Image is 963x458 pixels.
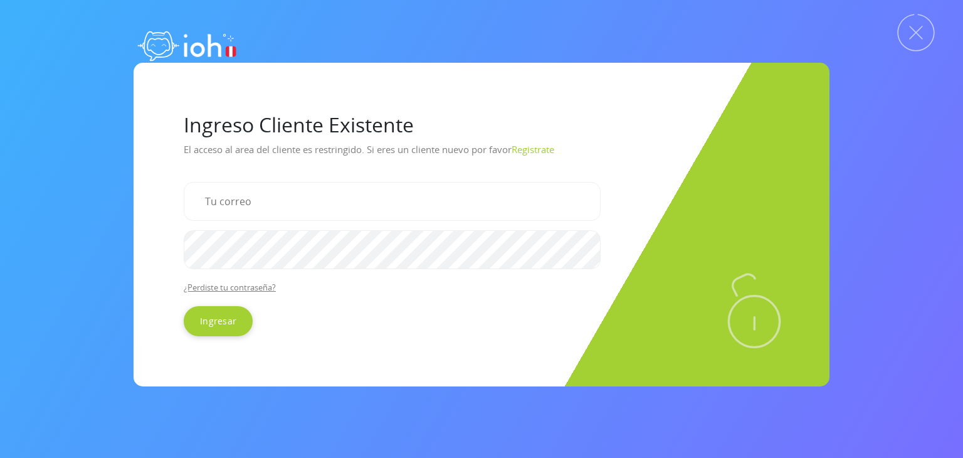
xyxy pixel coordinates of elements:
img: Cerrar [897,14,935,51]
h1: Ingreso Cliente Existente [184,113,779,137]
p: El acceso al area del cliente es restringido. Si eres un cliente nuevo por favor [184,139,779,172]
a: ¿Perdiste tu contraseña? [184,282,276,293]
input: Tu correo [184,182,601,221]
a: Registrate [512,143,554,156]
input: Ingresar [184,306,253,336]
img: logo [134,19,240,69]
